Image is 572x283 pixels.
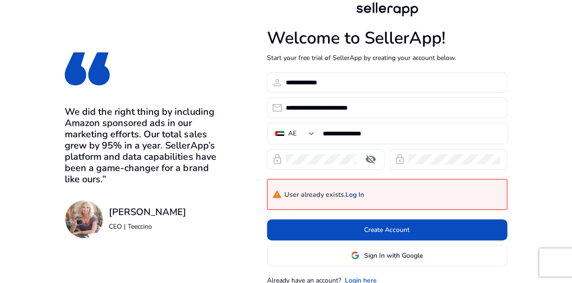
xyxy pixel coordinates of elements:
span: lock [272,154,283,165]
div: AE [288,128,297,139]
img: google-logo.svg [351,251,359,260]
h3: [PERSON_NAME] [109,207,186,218]
span: Sign In with Google [364,251,423,261]
a: Log In [345,191,364,199]
span: Create Account [364,225,410,235]
mat-icon: visibility_off [359,154,382,165]
p: CEO | Teeccino [109,222,186,231]
span: email [272,102,283,113]
h3: We did the right thing by including Amazon sponsored ads in our marketing efforts. Our total sale... [65,106,225,185]
h1: Welcome to SellerApp! [267,28,507,48]
button: Create Account [267,219,507,240]
mat-icon: warning [272,190,282,200]
h4: User already exists. [272,188,364,201]
span: person [272,77,283,88]
span: lock [394,154,405,165]
p: Start your free trial of SellerApp by creating your account below. [267,53,507,63]
button: Sign In with Google [267,245,507,266]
